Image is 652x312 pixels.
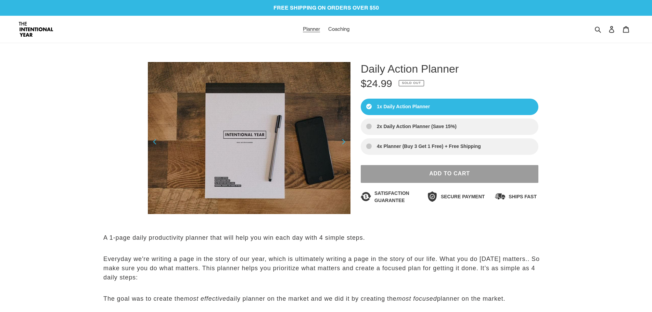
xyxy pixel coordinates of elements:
span: $24.99 [361,78,392,89]
span: Coaching [328,26,349,32]
span: Planner [303,26,320,32]
span: Add to Cart [429,171,470,176]
span: Sold out [402,82,421,85]
label: 2x Daily Action Planner (Save 15%) [361,118,538,135]
span: Satisfaction Guarantee [374,190,417,204]
p: Everyday we're writing a page in the story of our year, which is ultimately writing a page in the... [103,254,549,282]
button: Sold out [361,165,538,183]
a: Planner [299,24,323,34]
span: Secure Payment [441,193,485,200]
p: A 1-page daily productivity planner that will help you win each day with 4 simple steps. [103,233,549,242]
img: Intentional Year [19,22,53,37]
label: 1x Daily Action Planner [361,99,538,115]
p: The goal was to create the daily planner on the market and we did it by creating the planner on t... [103,294,549,303]
img: Daily Action Planner [148,62,351,214]
span: Ships Fast [509,193,537,200]
label: 4x Planner (Buy 3 Get 1 Free) + Free Shipping [361,138,538,155]
em: most focused [397,295,437,302]
em: most effective [184,295,227,302]
a: Coaching [325,24,353,34]
h1: Daily Action Planner [361,62,538,76]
